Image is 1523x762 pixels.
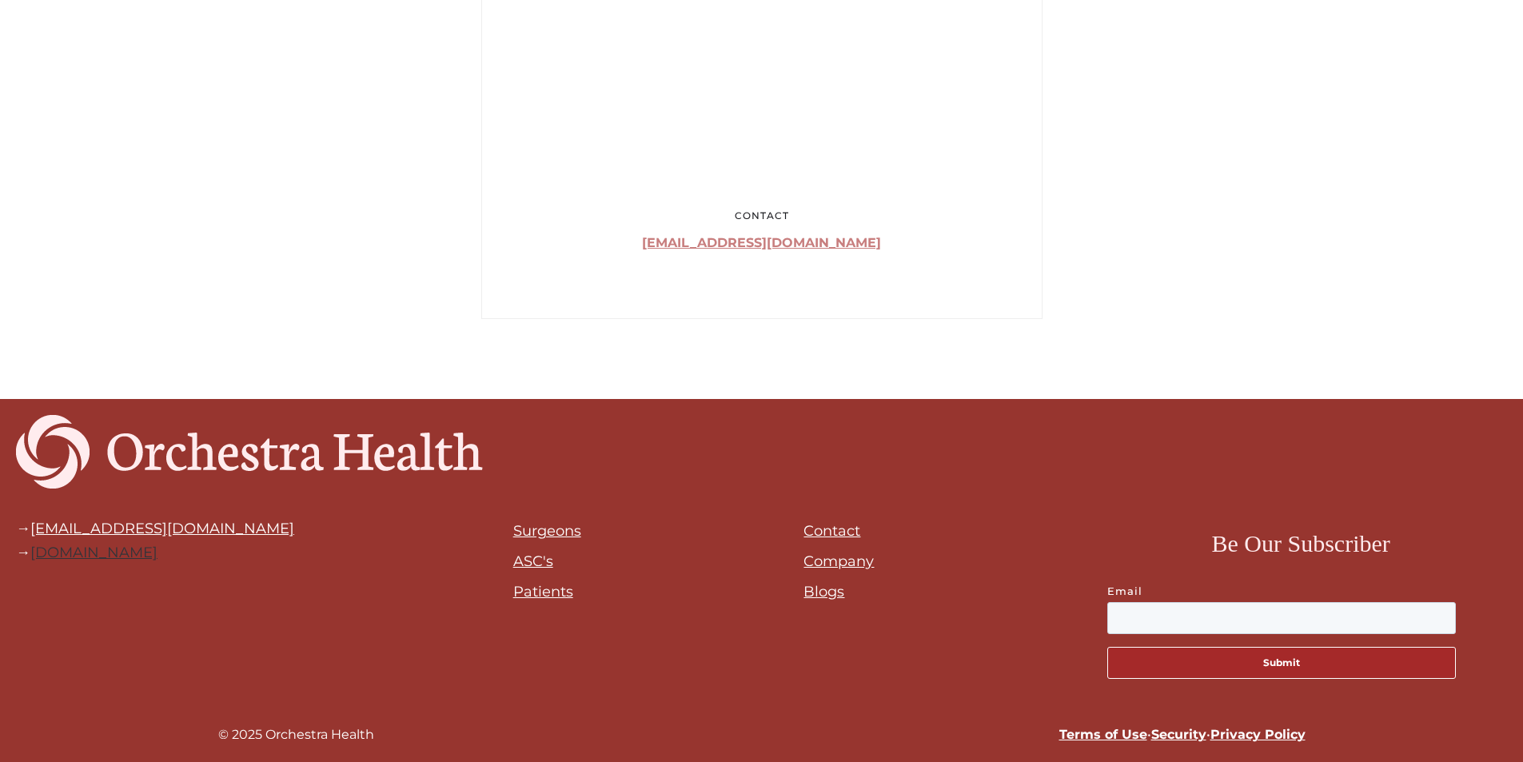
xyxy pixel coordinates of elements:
[642,235,881,250] a: [EMAIL_ADDRESS][DOMAIN_NAME]
[16,545,294,561] div: →
[1211,525,1389,562] h3: Be Our Subscriber
[1151,727,1206,742] a: Security
[1107,647,1455,679] button: Submit
[522,208,1002,224] div: CONTACT
[803,522,860,540] a: Contact
[218,724,374,746] div: © 2025 Orchestra Health
[770,724,1306,746] div: • •
[513,522,581,540] a: Surgeons
[803,553,874,570] a: Company
[1107,583,1494,599] label: Email
[513,553,553,570] a: ASC's
[1059,727,1147,742] a: Terms of Use
[1210,727,1306,742] a: Privacy Policy
[803,583,844,600] a: Blogs
[16,521,294,537] div: →
[513,583,573,600] a: Patients
[30,520,294,537] a: [EMAIL_ADDRESS][DOMAIN_NAME]
[30,544,157,561] a: [DOMAIN_NAME]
